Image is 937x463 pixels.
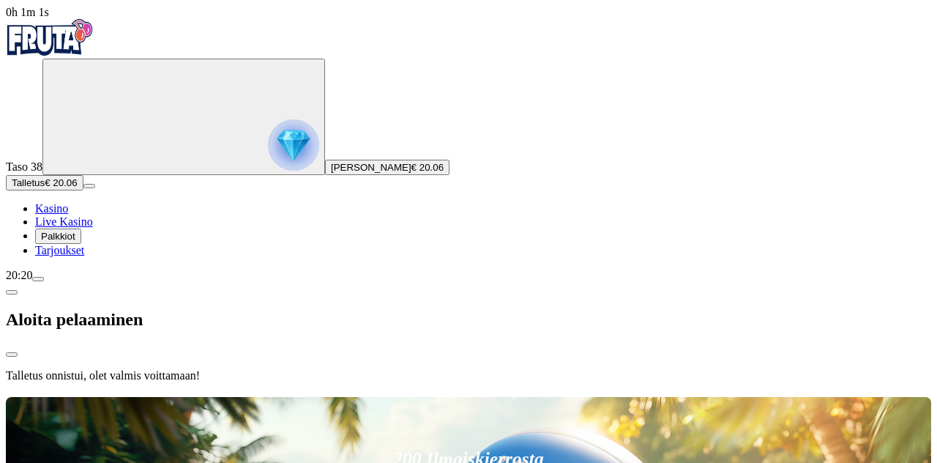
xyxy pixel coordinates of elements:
img: reward progress [268,119,319,171]
span: € 20.06 [411,162,444,173]
span: [PERSON_NAME] [331,162,411,173]
button: [PERSON_NAME]€ 20.06 [325,160,449,175]
button: menu [32,277,44,281]
button: close [6,352,18,357]
h2: Aloita pelaaminen [6,310,931,330]
button: Palkkiot [35,229,81,244]
button: chevron-left icon [6,290,18,295]
button: menu [83,184,95,188]
img: Fruta [6,19,94,56]
button: reward progress [42,59,325,175]
nav: Primary [6,19,931,257]
a: Live Kasino [35,215,93,228]
span: Palkkiot [41,231,75,242]
nav: Main menu [6,202,931,257]
span: € 20.06 [45,177,77,188]
span: Taso 38 [6,160,42,173]
a: Fruta [6,45,94,58]
span: user session time [6,6,49,18]
span: Talletus [12,177,45,188]
a: Kasino [35,202,68,215]
span: 20:20 [6,269,32,281]
button: Talletusplus icon€ 20.06 [6,175,83,190]
p: Talletus onnistui, olet valmis voittamaan! [6,369,931,382]
a: Tarjoukset [35,244,84,256]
